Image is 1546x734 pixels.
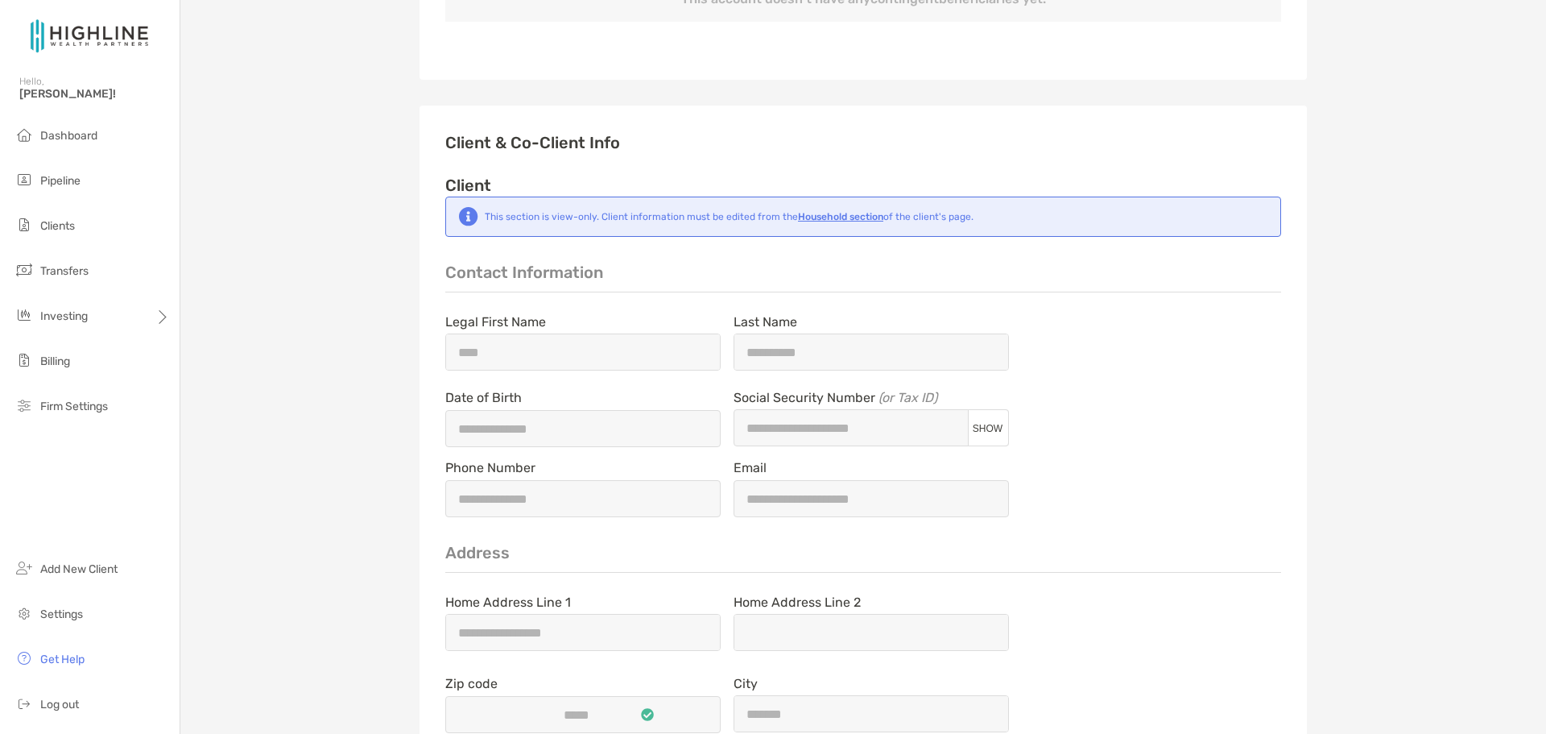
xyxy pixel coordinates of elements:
span: SHOW [973,423,1002,434]
label: Last Name [734,315,797,329]
img: investing icon [14,305,34,325]
input: Date of Birth [446,422,720,436]
span: Dashboard [40,129,97,143]
span: Social Security Number [734,390,1009,405]
span: Zip code [445,676,721,691]
label: Home Address Line 2 [734,595,861,609]
span: Log out [40,698,79,711]
input: Phone Number [446,492,720,506]
button: Social Security Number (or Tax ID) [967,421,1008,435]
div: This section is view-only. Client information must be edited from the of the client's page. [485,211,973,222]
span: Settings [40,608,83,621]
p: Address [445,543,1281,573]
span: Add New Client [40,562,118,576]
img: get-help icon [14,649,34,668]
span: Investing [40,309,88,323]
p: Contact Information [445,263,1281,292]
label: City [734,677,758,690]
span: Billing [40,355,70,368]
input: Email [734,492,1008,506]
span: Clients [40,219,75,233]
b: Household section [798,211,883,222]
img: logout icon [14,694,34,713]
img: Notification icon [459,207,478,226]
span: Email [734,460,1009,475]
span: Date of Birth [445,390,721,405]
img: add_new_client icon [14,558,34,578]
label: Legal First Name [445,315,546,329]
h5: Client [445,174,1281,197]
img: billing icon [14,350,34,370]
input: Zip codeinput is ready icon [512,708,641,722]
h5: Client & Co-Client Info [445,131,1281,154]
img: settings icon [14,603,34,623]
img: clients icon [14,215,34,234]
img: pipeline icon [14,170,34,189]
span: Transfers [40,264,89,278]
input: Social Security Number (or Tax ID)SHOW [734,421,967,435]
span: Firm Settings [40,400,108,413]
img: Zoe Logo [19,6,160,64]
i: (or Tax ID) [878,390,937,405]
span: Pipeline [40,174,81,188]
span: [PERSON_NAME]! [19,87,170,101]
label: Home Address Line 1 [445,595,571,609]
img: dashboard icon [14,125,34,144]
span: Phone Number [445,460,721,475]
img: input is ready icon [641,708,654,721]
span: Get Help [40,653,85,666]
img: transfers icon [14,260,34,280]
img: firm-settings icon [14,396,34,415]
